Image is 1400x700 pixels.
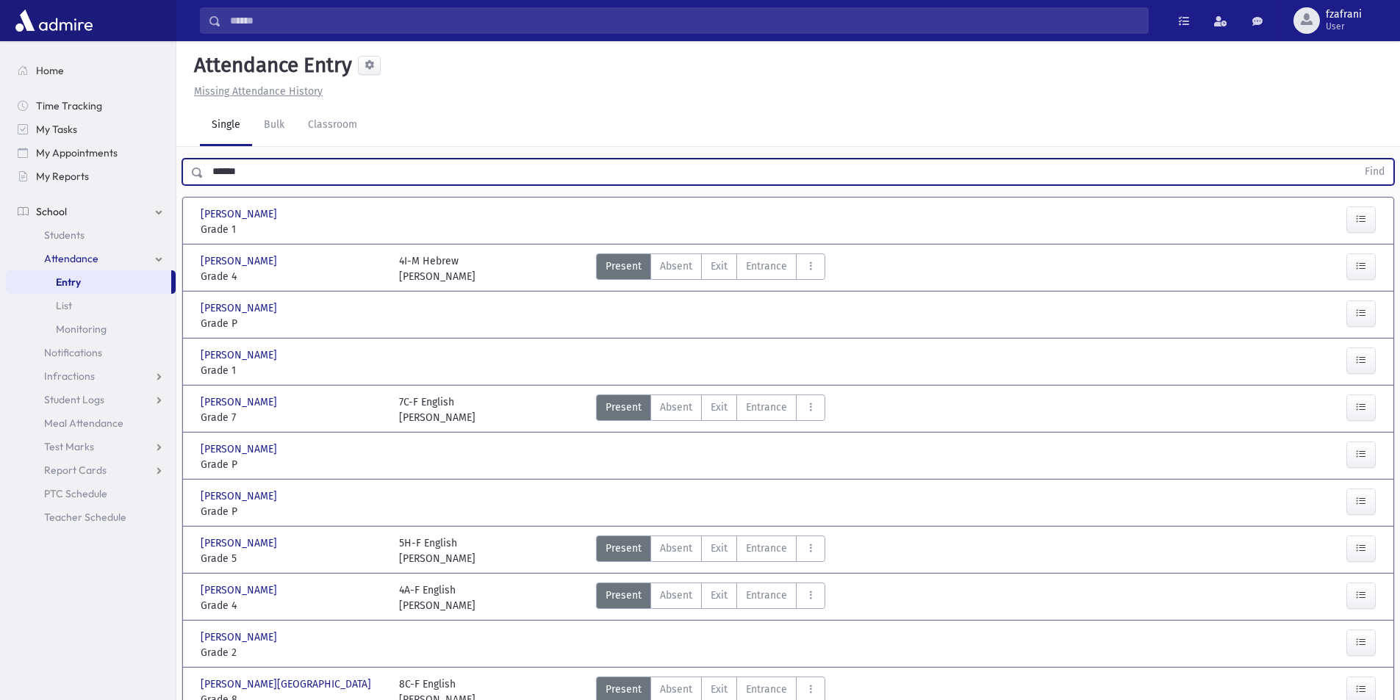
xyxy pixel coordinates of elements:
[6,270,171,294] a: Entry
[711,541,728,556] span: Exit
[200,105,252,146] a: Single
[201,629,280,645] span: [PERSON_NAME]
[711,588,728,603] span: Exit
[6,435,176,458] a: Test Marks
[660,588,692,603] span: Absent
[56,322,107,336] span: Monitoring
[6,294,176,317] a: List
[201,551,384,566] span: Grade 5
[221,7,1148,34] input: Search
[36,170,89,183] span: My Reports
[12,6,96,35] img: AdmirePro
[201,504,384,519] span: Grade P
[6,388,176,411] a: Student Logs
[6,341,176,364] a: Notifications
[606,541,642,556] span: Present
[1356,159,1393,184] button: Find
[44,463,107,477] span: Report Cards
[6,59,176,82] a: Home
[44,510,126,524] span: Teacher Schedule
[194,85,323,98] u: Missing Attendance History
[44,369,95,383] span: Infractions
[596,394,825,425] div: AttTypes
[6,411,176,435] a: Meal Attendance
[36,64,64,77] span: Home
[6,223,176,247] a: Students
[201,410,384,425] span: Grade 7
[6,458,176,482] a: Report Cards
[399,582,475,613] div: 4A-F English [PERSON_NAME]
[201,488,280,504] span: [PERSON_NAME]
[56,299,72,312] span: List
[201,206,280,222] span: [PERSON_NAME]
[201,457,384,472] span: Grade P
[6,364,176,388] a: Infractions
[36,146,118,159] span: My Appointments
[252,105,296,146] a: Bulk
[296,105,369,146] a: Classroom
[201,441,280,457] span: [PERSON_NAME]
[399,535,475,566] div: 5H-F English [PERSON_NAME]
[660,400,692,415] span: Absent
[606,259,642,274] span: Present
[36,123,77,136] span: My Tasks
[6,505,176,529] a: Teacher Schedule
[606,588,642,603] span: Present
[1326,9,1362,21] span: fzafrani
[6,118,176,141] a: My Tasks
[6,141,176,165] a: My Appointments
[6,200,176,223] a: School
[6,247,176,270] a: Attendance
[746,259,787,274] span: Entrance
[746,588,787,603] span: Entrance
[201,394,280,410] span: [PERSON_NAME]
[399,253,475,284] div: 4I-M Hebrew [PERSON_NAME]
[201,316,384,331] span: Grade P
[188,53,352,78] h5: Attendance Entry
[201,300,280,316] span: [PERSON_NAME]
[711,259,728,274] span: Exit
[1326,21,1362,32] span: User
[201,582,280,598] span: [PERSON_NAME]
[660,682,692,697] span: Absent
[711,682,728,697] span: Exit
[44,416,123,430] span: Meal Attendance
[188,85,323,98] a: Missing Attendance History
[606,682,642,697] span: Present
[44,393,104,406] span: Student Logs
[6,165,176,188] a: My Reports
[201,676,374,692] span: [PERSON_NAME][GEOGRAPHIC_DATA]
[6,482,176,505] a: PTC Schedule
[711,400,728,415] span: Exit
[746,400,787,415] span: Entrance
[399,394,475,425] div: 7C-F English [PERSON_NAME]
[44,252,98,265] span: Attendance
[596,253,825,284] div: AttTypes
[6,94,176,118] a: Time Tracking
[201,347,280,363] span: [PERSON_NAME]
[596,582,825,613] div: AttTypes
[746,541,787,556] span: Entrance
[56,275,81,289] span: Entry
[36,205,67,218] span: School
[36,99,102,112] span: Time Tracking
[44,487,107,500] span: PTC Schedule
[606,400,642,415] span: Present
[201,222,384,237] span: Grade 1
[44,440,94,453] span: Test Marks
[201,598,384,613] span: Grade 4
[660,259,692,274] span: Absent
[201,269,384,284] span: Grade 4
[201,253,280,269] span: [PERSON_NAME]
[201,535,280,551] span: [PERSON_NAME]
[201,363,384,378] span: Grade 1
[6,317,176,341] a: Monitoring
[201,645,384,660] span: Grade 2
[596,535,825,566] div: AttTypes
[44,346,102,359] span: Notifications
[44,228,85,242] span: Students
[660,541,692,556] span: Absent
